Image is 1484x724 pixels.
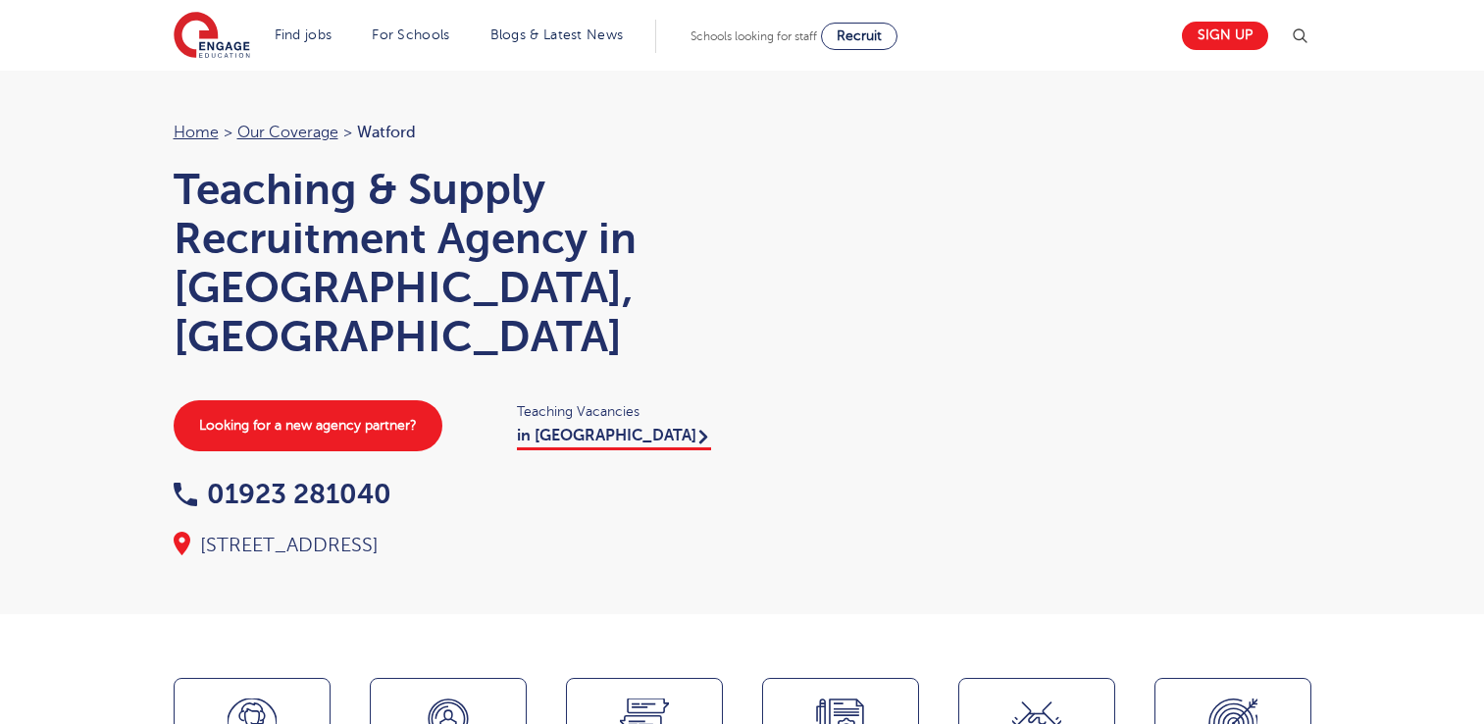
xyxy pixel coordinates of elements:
[174,479,391,509] a: 01923 281040
[1182,22,1268,50] a: Sign up
[490,27,624,42] a: Blogs & Latest News
[237,124,338,141] a: Our coverage
[691,29,817,43] span: Schools looking for staff
[174,120,723,145] nav: breadcrumb
[837,28,882,43] span: Recruit
[517,400,723,423] span: Teaching Vacancies
[224,124,232,141] span: >
[517,427,711,450] a: in [GEOGRAPHIC_DATA]
[174,532,723,559] div: [STREET_ADDRESS]
[275,27,333,42] a: Find jobs
[343,124,352,141] span: >
[174,165,723,361] h1: Teaching & Supply Recruitment Agency in [GEOGRAPHIC_DATA], [GEOGRAPHIC_DATA]
[821,23,897,50] a: Recruit
[174,124,219,141] a: Home
[372,27,449,42] a: For Schools
[357,124,416,141] span: Watford
[174,400,442,451] a: Looking for a new agency partner?
[174,12,250,61] img: Engage Education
